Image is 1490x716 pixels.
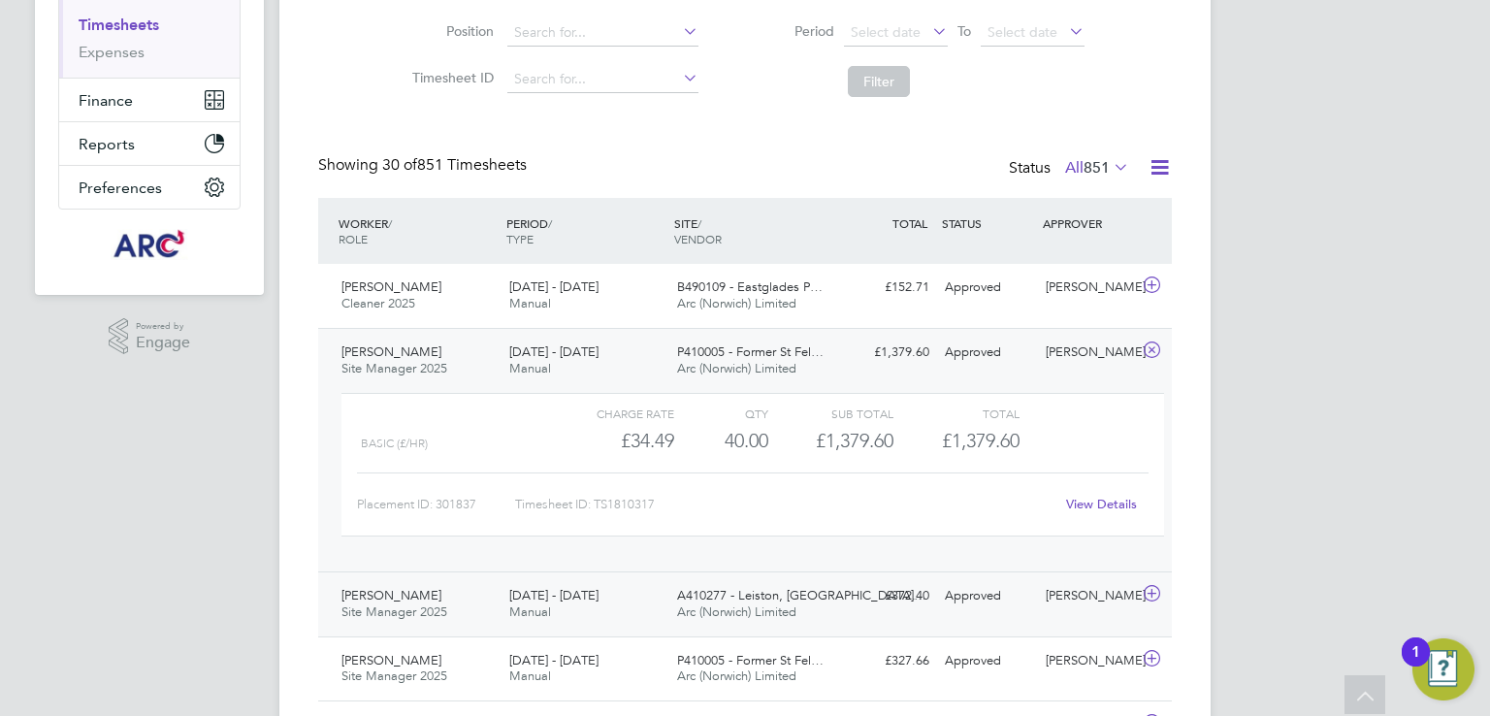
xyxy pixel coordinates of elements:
div: Sub Total [768,402,893,425]
div: [PERSON_NAME] [1038,580,1139,612]
div: £1,379.60 [768,425,893,457]
div: Approved [937,337,1038,369]
span: 851 [1084,158,1110,178]
span: Select date [851,23,921,41]
span: Select date [988,23,1057,41]
div: Charge rate [549,402,674,425]
div: £34.49 [549,425,674,457]
span: Cleaner 2025 [341,295,415,311]
span: VENDOR [674,231,722,246]
div: Showing [318,155,531,176]
span: Arc (Norwich) Limited [677,360,796,376]
div: 40.00 [674,425,768,457]
span: Basic (£/HR) [361,437,428,450]
div: [PERSON_NAME] [1038,272,1139,304]
span: B490109 - Eastglades P… [677,278,823,295]
button: Filter [848,66,910,97]
span: [PERSON_NAME] [341,278,441,295]
span: [DATE] - [DATE] [509,278,599,295]
span: Finance [79,91,133,110]
span: Arc (Norwich) Limited [677,667,796,684]
span: Manual [509,360,551,376]
div: [PERSON_NAME] [1038,645,1139,677]
div: 1 [1411,652,1420,677]
div: Approved [937,645,1038,677]
div: QTY [674,402,768,425]
a: Timesheets [79,16,159,34]
div: WORKER [334,206,502,256]
div: STATUS [937,206,1038,241]
span: [PERSON_NAME] [341,343,441,360]
span: Site Manager 2025 [341,360,447,376]
div: Placement ID: 301837 [357,489,515,520]
span: Site Manager 2025 [341,603,447,620]
input: Search for... [507,66,698,93]
img: arcgroup-logo-retina.png [111,229,189,260]
span: P410005 - Former St Fel… [677,652,824,668]
span: TYPE [506,231,534,246]
span: [PERSON_NAME] [341,587,441,603]
div: Status [1009,155,1133,182]
div: £1,379.60 [836,337,937,369]
span: Site Manager 2025 [341,667,447,684]
div: Total [893,402,1019,425]
span: Manual [509,667,551,684]
label: Position [406,22,494,40]
span: / [548,215,552,231]
span: P410005 - Former St Fel… [677,343,824,360]
span: Arc (Norwich) Limited [677,295,796,311]
span: [DATE] - [DATE] [509,652,599,668]
label: Period [747,22,834,40]
span: 30 of [382,155,417,175]
span: Preferences [79,179,162,197]
div: £372.40 [836,580,937,612]
input: Search for... [507,19,698,47]
span: / [388,215,392,231]
div: Approved [937,580,1038,612]
span: Engage [136,335,190,351]
span: TOTAL [892,215,927,231]
span: Arc (Norwich) Limited [677,603,796,620]
span: Powered by [136,318,190,335]
span: £1,379.60 [942,429,1020,452]
label: All [1065,158,1129,178]
span: To [952,18,977,44]
span: [DATE] - [DATE] [509,343,599,360]
a: Go to home page [58,229,241,260]
div: £152.71 [836,272,937,304]
span: ROLE [339,231,368,246]
div: APPROVER [1038,206,1139,241]
span: Manual [509,603,551,620]
span: [PERSON_NAME] [341,652,441,668]
div: SITE [669,206,837,256]
button: Reports [59,122,240,165]
div: PERIOD [502,206,669,256]
label: Timesheet ID [406,69,494,86]
div: Timesheet ID: TS1810317 [515,489,1053,520]
a: Expenses [79,43,145,61]
button: Finance [59,79,240,121]
button: Preferences [59,166,240,209]
a: View Details [1066,496,1137,512]
button: Open Resource Center, 1 new notification [1412,638,1474,700]
div: [PERSON_NAME] [1038,337,1139,369]
span: / [697,215,701,231]
div: Approved [937,272,1038,304]
a: Powered byEngage [109,318,191,355]
span: [DATE] - [DATE] [509,587,599,603]
div: £327.66 [836,645,937,677]
span: Reports [79,135,135,153]
span: A410277 - Leiston, [GEOGRAPHIC_DATA]… [677,587,926,603]
span: Manual [509,295,551,311]
span: 851 Timesheets [382,155,527,175]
